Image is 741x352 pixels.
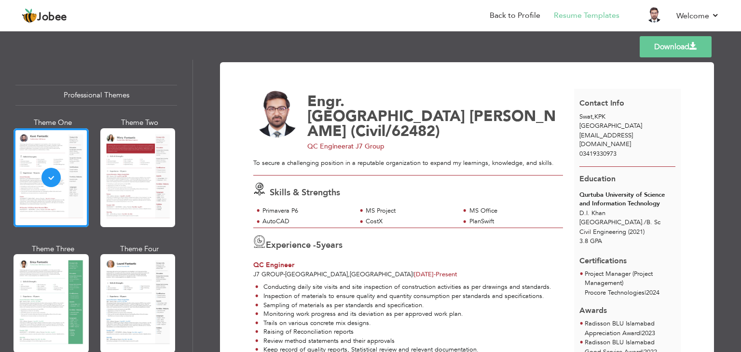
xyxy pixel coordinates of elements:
span: Project Manager (Project Management) [585,270,653,288]
span: Jobee [37,12,67,23]
span: D.I. Khan [GEOGRAPHIC_DATA]. B. Sc [579,209,660,227]
span: (2021) [628,228,645,236]
span: [PERSON_NAME] (Civil/62482) [307,106,556,141]
span: Experience - [266,239,316,251]
a: Resume Templates [554,10,619,21]
li: Sampling of materials as per standards and specification. [255,301,563,310]
span: Radisson BLU Islamabad [585,338,655,347]
div: To secure a challenging position in a reputable organization to expand my learnings, knowledge, a... [253,159,563,168]
span: [GEOGRAPHIC_DATA] [579,122,642,130]
span: [DATE] [414,270,436,279]
div: Qurtuba University of Science and Information Technology [579,190,675,208]
span: | [645,288,646,297]
div: MS Project [366,206,454,216]
span: | [640,329,642,338]
span: , [348,270,350,279]
div: AutoCAD [262,217,351,226]
span: 5 [316,239,321,251]
span: , [592,112,594,121]
a: Jobee [22,8,67,24]
span: [GEOGRAPHIC_DATA] [285,270,348,279]
span: Certifications [579,248,627,267]
li: Monitoring work progress and its deviation as per approved work plan. [255,310,563,319]
span: 3.8 GPA [579,237,602,245]
span: Engr. [GEOGRAPHIC_DATA] [307,91,465,126]
label: years [316,239,343,252]
span: Skills & Strengths [270,187,340,199]
img: jobee.io [22,8,37,24]
div: Theme One [15,118,91,128]
span: Awards [579,298,607,316]
span: Radisson BLU Islamabad [585,319,655,328]
span: QC Engineer [307,142,348,151]
span: [EMAIL_ADDRESS][DOMAIN_NAME] [579,131,633,149]
div: KPK [574,112,681,130]
span: J7 Group [253,270,283,279]
span: Contact Info [579,98,624,108]
img: No image [253,91,301,138]
div: CostX [366,217,454,226]
span: / [644,218,646,227]
span: Appreciation Award [585,329,640,338]
div: MS Office [469,206,558,216]
span: at J7 Group [348,142,384,151]
span: - [434,270,436,279]
div: Primavera P6 [262,206,351,216]
a: Back to Profile [490,10,540,21]
li: Conducting daily site visits and site inspection of construction activities as per drawings and s... [255,283,563,292]
span: 03419330973 [579,149,617,158]
div: Theme Three [15,244,91,254]
div: Professional Themes [15,85,177,106]
div: Theme Two [102,118,178,128]
span: Civil Engineering [579,228,626,236]
div: PlanSwift [469,217,558,226]
span: Swat [579,112,592,121]
li: Review method statements and their approvals [255,337,563,346]
span: QC Engineer [253,260,294,270]
li: Inspection of materials to ensure quality and quantity consumption per standards and specifications. [255,292,563,301]
a: Welcome [676,10,719,22]
li: Raising of Reconciliation reports [255,327,563,337]
li: Trails on various concrete mix designs. [255,319,563,328]
span: Present [414,270,457,279]
span: - [283,270,285,279]
span: 2023 [642,329,655,338]
div: Theme Four [102,244,178,254]
span: | [412,270,414,279]
img: Profile Img [646,7,662,23]
p: Procore Technologies 2024 [585,288,675,298]
span: [GEOGRAPHIC_DATA] [350,270,412,279]
a: Download [640,36,712,57]
span: Education [579,174,616,184]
